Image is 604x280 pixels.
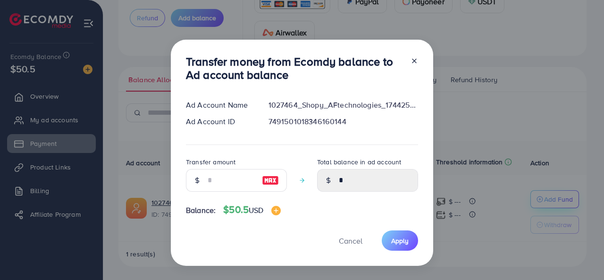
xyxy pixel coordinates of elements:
label: Transfer amount [186,157,235,167]
img: image [262,175,279,186]
iframe: Chat [564,238,597,273]
span: Cancel [339,236,362,246]
h3: Transfer money from Ecomdy balance to Ad account balance [186,55,403,82]
div: 7491501018346160144 [261,116,426,127]
button: Apply [382,230,418,251]
div: Ad Account Name [178,100,261,110]
div: Ad Account ID [178,116,261,127]
h4: $50.5 [223,204,280,216]
div: 1027464_Shopy_AFtechnologies_1744251005579 [261,100,426,110]
button: Cancel [327,230,374,251]
label: Total balance in ad account [317,157,401,167]
span: USD [249,205,263,215]
img: image [271,206,281,215]
span: Balance: [186,205,216,216]
span: Apply [391,236,409,246]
